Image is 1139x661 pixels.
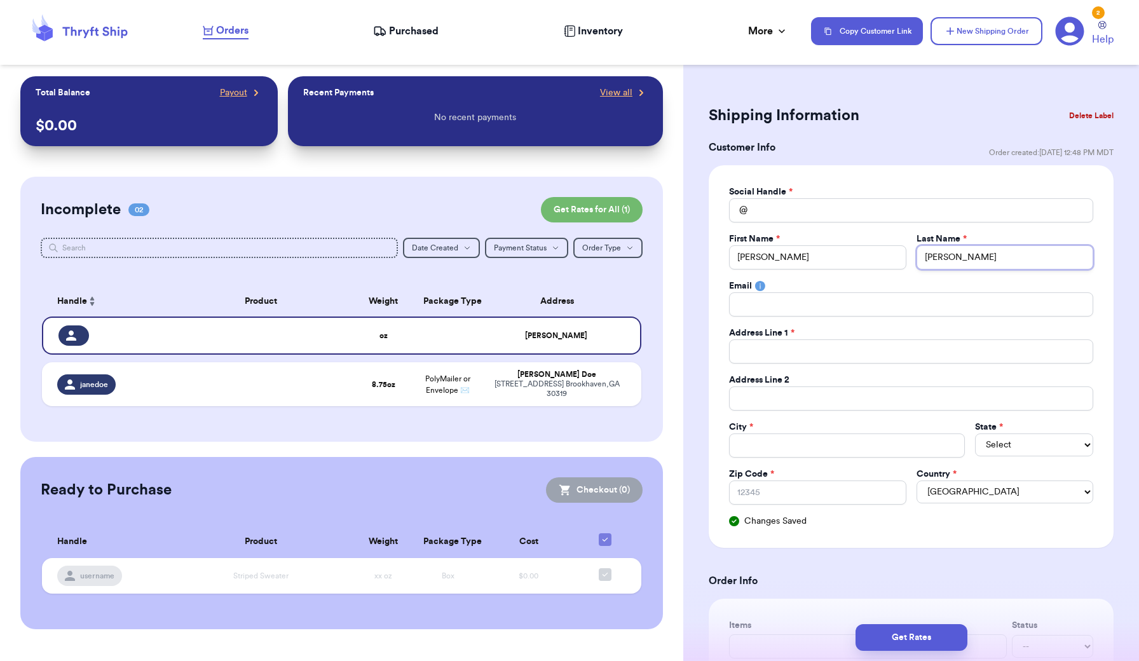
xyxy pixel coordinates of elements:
a: Inventory [564,24,623,39]
label: Country [917,468,957,480]
span: Striped Sweater [233,572,289,580]
button: New Shipping Order [931,17,1042,45]
span: 02 [128,203,149,216]
th: Product [171,526,351,558]
div: 2 [1092,6,1105,19]
button: Get Rates for All (1) [541,197,643,222]
input: 12345 [729,480,906,505]
label: Address Line 1 [729,327,795,339]
th: Product [171,286,351,317]
label: First Name [729,233,780,245]
h3: Order Info [709,573,1114,589]
p: Recent Payments [303,86,374,99]
span: Payment Status [494,244,547,252]
span: Payout [220,86,247,99]
span: View all [600,86,632,99]
span: Handle [57,535,87,549]
strong: oz [379,332,388,339]
th: Weight [351,286,416,317]
label: Last Name [917,233,967,245]
a: Payout [220,86,263,99]
label: Zip Code [729,468,774,480]
label: Address Line 2 [729,374,789,386]
button: Get Rates [856,624,967,651]
span: username [80,571,114,581]
h3: Customer Info [709,140,775,155]
button: Delete Label [1064,102,1119,130]
span: $0.00 [519,572,538,580]
button: Checkout (0) [546,477,643,503]
span: Box [442,572,454,580]
label: State [975,421,1003,433]
div: [PERSON_NAME] Doe [488,370,626,379]
h2: Incomplete [41,200,121,220]
span: xx oz [374,572,392,580]
p: $ 0.00 [36,116,262,136]
h2: Ready to Purchase [41,480,172,500]
button: Copy Customer Link [811,17,923,45]
button: Payment Status [485,238,568,258]
span: Purchased [389,24,439,39]
span: Changes Saved [744,515,807,528]
span: Order created: [DATE] 12:48 PM MDT [989,147,1114,158]
th: Cost [481,526,577,558]
label: Social Handle [729,186,793,198]
div: @ [729,198,747,222]
div: [PERSON_NAME] [488,331,625,341]
p: No recent payments [434,111,516,124]
button: Sort ascending [87,294,97,309]
th: Address [481,286,641,317]
span: Handle [57,295,87,308]
div: [STREET_ADDRESS] Brookhaven , GA 30319 [488,379,626,399]
strong: 8.75 oz [372,381,395,388]
input: Search [41,238,398,258]
span: Order Type [582,244,621,252]
a: Purchased [373,24,439,39]
label: City [729,421,753,433]
label: Email [729,280,752,292]
a: 2 [1055,17,1084,46]
button: Order Type [573,238,643,258]
span: Date Created [412,244,458,252]
h2: Shipping Information [709,106,859,126]
span: Inventory [578,24,623,39]
span: Orders [216,23,249,38]
th: Weight [351,526,416,558]
th: Package Type [416,286,480,317]
a: Orders [203,23,249,39]
div: More [748,24,788,39]
span: PolyMailer or Envelope ✉️ [425,375,470,394]
button: Date Created [403,238,480,258]
span: janedoe [80,379,108,390]
th: Package Type [416,526,480,558]
a: View all [600,86,648,99]
a: Help [1092,21,1114,47]
p: Total Balance [36,86,90,99]
span: Help [1092,32,1114,47]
